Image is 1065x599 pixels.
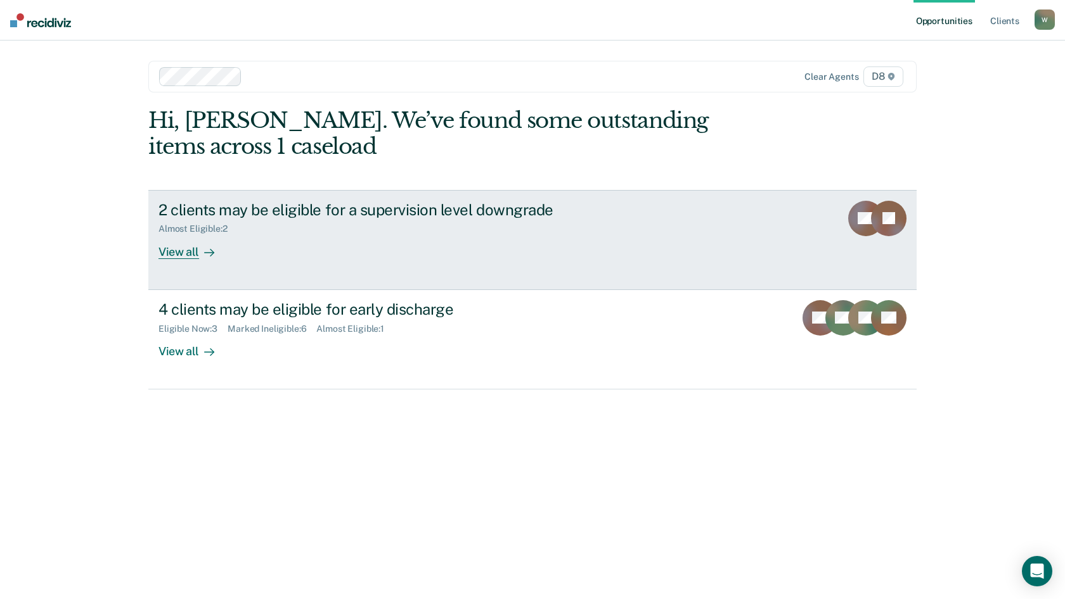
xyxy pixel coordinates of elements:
div: View all [158,334,229,358]
div: Eligible Now : 3 [158,324,228,334]
div: Marked Ineligible : 6 [228,324,316,334]
a: 4 clients may be eligible for early dischargeEligible Now:3Marked Ineligible:6Almost Eligible:1Vi... [148,290,917,389]
a: 2 clients may be eligible for a supervision level downgradeAlmost Eligible:2View all [148,190,917,290]
img: Recidiviz [10,13,71,27]
div: Almost Eligible : 2 [158,224,238,234]
button: W [1035,9,1055,30]
div: Open Intercom Messenger [1022,556,1052,586]
div: View all [158,234,229,259]
div: Hi, [PERSON_NAME]. We’ve found some outstanding items across 1 caseload [148,108,763,160]
span: D8 [863,66,903,87]
div: 4 clients may be eligible for early discharge [158,300,603,318]
div: Clear agents [804,72,858,82]
div: 2 clients may be eligible for a supervision level downgrade [158,201,603,219]
div: Almost Eligible : 1 [316,324,394,334]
